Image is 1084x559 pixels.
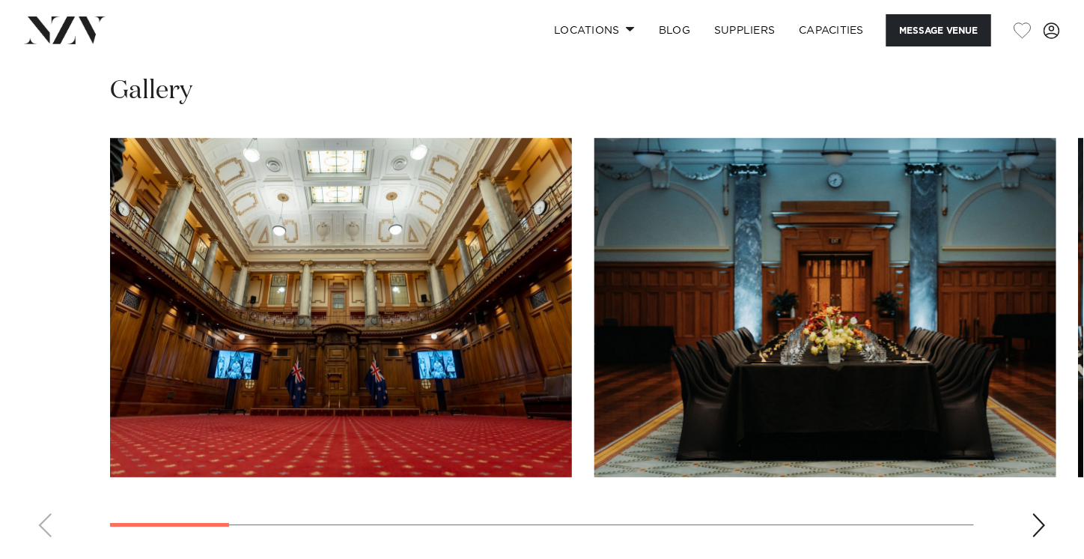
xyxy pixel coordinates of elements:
a: SUPPLIERS [702,14,787,46]
img: nzv-logo.png [24,16,106,43]
a: BLOG [647,14,702,46]
button: Message Venue [886,14,991,46]
swiper-slide: 1 / 13 [110,138,572,477]
h2: Gallery [110,74,192,108]
a: Locations [542,14,647,46]
a: Capacities [788,14,877,46]
swiper-slide: 2 / 13 [594,138,1056,477]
